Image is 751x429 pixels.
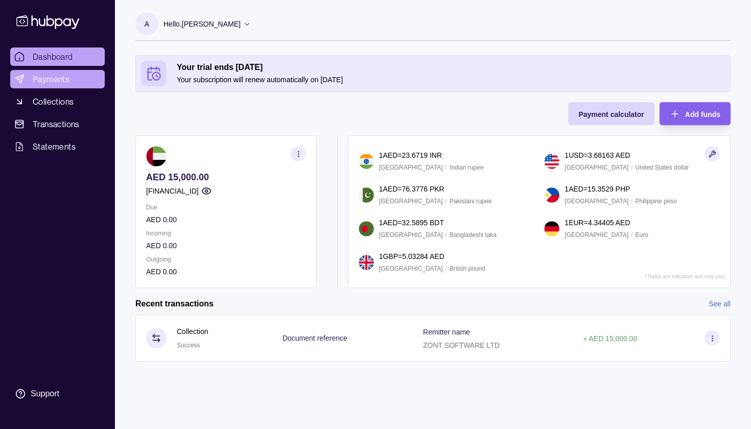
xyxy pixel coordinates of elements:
p: [GEOGRAPHIC_DATA] [379,162,443,173]
a: Collections [10,92,105,111]
a: Transactions [10,115,105,133]
img: ph [544,187,559,203]
p: Pakistani rupee [450,196,492,207]
p: Due [146,202,306,213]
p: [GEOGRAPHIC_DATA] [379,196,443,207]
p: 1 AED = 76.3776 PKR [379,183,444,195]
a: Payments [10,70,105,88]
img: bd [359,221,374,236]
span: Add funds [685,110,720,118]
a: See all [709,298,731,309]
button: Add funds [660,102,731,125]
img: in [359,154,374,169]
button: Payment calculator [568,102,654,125]
span: Collections [33,96,74,108]
p: Bangladeshi taka [450,229,497,241]
img: us [544,154,559,169]
p: [GEOGRAPHIC_DATA] [565,162,628,173]
p: AED 0.00 [146,266,306,277]
img: ae [146,146,167,166]
p: ZONT SOFTWARE LTD [423,341,500,349]
p: Outgoing [146,254,306,265]
p: Incoming [146,228,306,239]
p: 1 USD = 3.68163 AED [565,150,630,161]
p: Document reference [283,334,347,342]
p: A [145,18,149,30]
p: 1 AED = 15.3529 PHP [565,183,630,195]
p: / [445,263,447,274]
p: United States dollar [636,162,689,173]
p: / [445,196,447,207]
p: / [631,196,632,207]
p: [GEOGRAPHIC_DATA] [379,229,443,241]
p: 1 GBP = 5.03284 AED [379,251,444,262]
a: Statements [10,137,105,156]
p: + AED 15,000.00 [583,335,637,343]
p: Euro [636,229,648,241]
a: Support [10,383,105,404]
span: Dashboard [33,51,73,63]
p: 1 EUR = 4.34405 AED [565,217,630,228]
p: / [445,162,447,173]
p: 1 AED = 32.5895 BDT [379,217,444,228]
p: / [445,229,447,241]
p: Hello, [PERSON_NAME] [163,18,241,30]
p: AED 15,000.00 [146,172,306,183]
img: de [544,221,559,236]
p: / [631,162,632,173]
p: [FINANCIAL_ID] [146,185,199,197]
span: Payment calculator [578,110,644,118]
img: gb [359,255,374,270]
p: [GEOGRAPHIC_DATA] [565,196,628,207]
img: pk [359,187,374,203]
p: Indian rupee [450,162,484,173]
span: Statements [33,140,76,153]
h2: Recent transactions [135,298,214,309]
span: Transactions [33,118,80,130]
p: Collection [177,326,208,337]
p: Remitter name [423,328,470,336]
h2: Your trial ends [DATE] [177,62,725,73]
p: 1 AED = 23.6719 INR [379,150,442,161]
p: AED 0.00 [146,214,306,225]
p: AED 0.00 [146,240,306,251]
p: * Rates are indicative and may vary [645,274,725,279]
span: Success [177,342,200,349]
p: [GEOGRAPHIC_DATA] [565,229,628,241]
p: Your subscription will renew automatically on [DATE] [177,74,725,85]
span: Payments [33,73,69,85]
p: / [631,229,632,241]
p: [GEOGRAPHIC_DATA] [379,263,443,274]
p: Philippine peso [636,196,677,207]
p: British pound [450,263,485,274]
div: Support [31,388,59,399]
a: Dashboard [10,47,105,66]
